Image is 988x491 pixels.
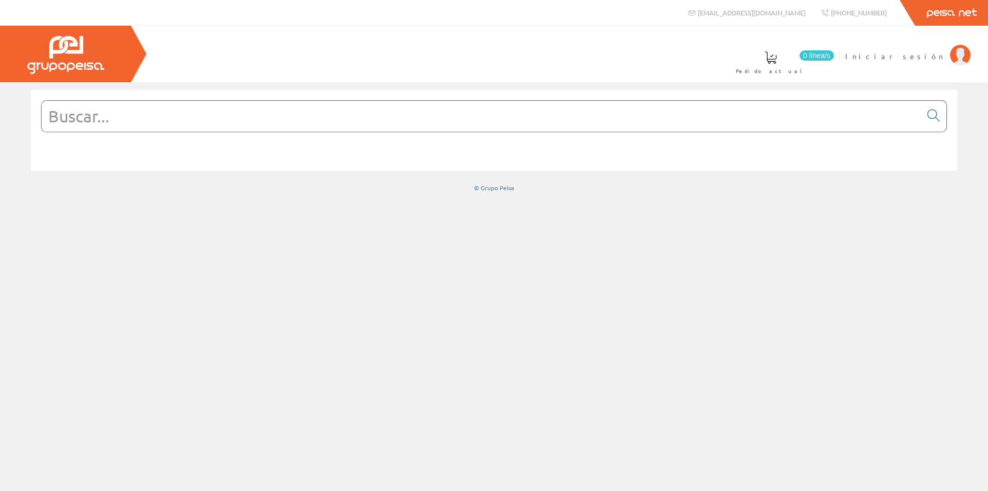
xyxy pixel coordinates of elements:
div: © Grupo Peisa [31,184,957,192]
input: Buscar... [42,101,921,132]
span: [EMAIL_ADDRESS][DOMAIN_NAME] [698,8,806,17]
a: Iniciar sesión [845,43,971,52]
span: 0 línea/s [800,50,834,61]
span: [PHONE_NUMBER] [831,8,887,17]
span: Pedido actual [736,66,806,76]
img: Grupo Peisa [27,36,104,74]
span: Iniciar sesión [845,51,945,61]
